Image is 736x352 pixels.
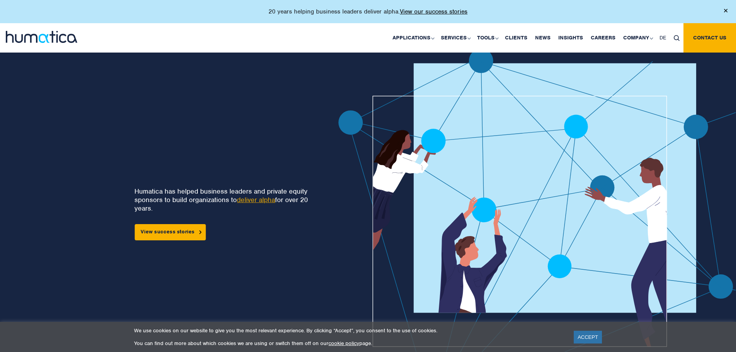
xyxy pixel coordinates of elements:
p: We use cookies on our website to give you the most relevant experience. By clicking “Accept”, you... [134,327,564,334]
img: arrowicon [199,230,202,234]
a: Services [437,23,473,53]
a: Clients [501,23,531,53]
p: 20 years helping business leaders deliver alpha. [269,8,467,15]
a: ACCEPT [574,331,602,343]
p: You can find out more about which cookies we are using or switch them off on our page. [134,340,564,347]
a: View our success stories [400,8,467,15]
a: Insights [554,23,587,53]
a: Careers [587,23,619,53]
a: Company [619,23,656,53]
a: DE [656,23,670,53]
img: search_icon [674,35,680,41]
a: Contact us [683,23,736,53]
img: logo [6,31,77,43]
a: Applications [389,23,437,53]
p: Humatica has helped business leaders and private equity sponsors to build organizations to for ov... [134,187,313,213]
a: deliver alpha [237,196,275,204]
a: News [531,23,554,53]
a: Tools [473,23,501,53]
a: cookie policy [328,340,359,347]
span: DE [660,34,666,41]
a: View success stories [134,224,206,240]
